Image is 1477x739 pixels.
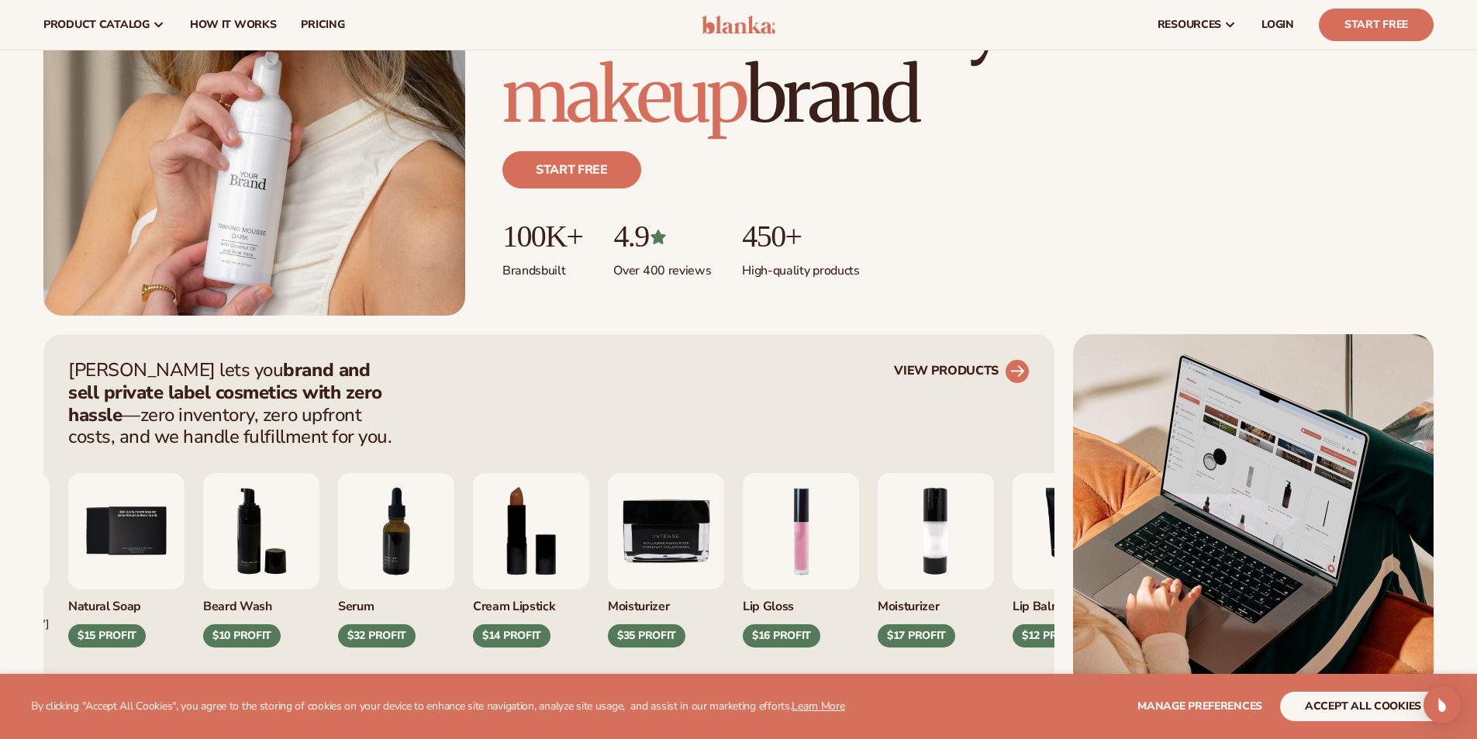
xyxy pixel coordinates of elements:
[203,473,319,589] img: Foaming beard wash.
[338,473,454,589] img: Collagen and retinol serum.
[1158,19,1221,31] span: resources
[68,357,382,427] strong: brand and sell private label cosmetics with zero hassle
[613,219,711,254] p: 4.9
[68,359,402,448] p: [PERSON_NAME] lets you —zero inventory, zero upfront costs, and we handle fulfillment for you.
[43,19,150,31] span: product catalog
[1261,19,1294,31] span: LOGIN
[502,254,582,279] p: Brands built
[702,16,775,34] img: logo
[743,473,859,589] img: Pink lip gloss.
[338,473,454,647] div: 7 / 9
[878,473,994,589] img: Moisturizing lotion.
[203,624,281,647] div: $10 PROFIT
[792,699,844,713] a: Learn More
[742,254,859,279] p: High-quality products
[743,473,859,647] div: 1 / 9
[31,700,845,713] p: By clicking "Accept All Cookies", you agree to the storing of cookies on your device to enhance s...
[1424,686,1461,723] div: Open Intercom Messenger
[502,49,746,142] span: makeup
[1137,692,1262,721] button: Manage preferences
[878,473,994,647] div: 2 / 9
[338,589,454,615] div: Serum
[473,473,589,589] img: Luxury cream lipstick.
[742,219,859,254] p: 450+
[502,219,582,254] p: 100K+
[1013,589,1129,615] div: Lip Balm
[301,19,344,31] span: pricing
[743,589,859,615] div: Lip Gloss
[473,589,589,615] div: Cream Lipstick
[502,151,641,188] a: Start free
[878,589,994,615] div: Moisturizer
[203,589,319,615] div: Beard Wash
[608,624,685,647] div: $35 PROFIT
[1137,699,1262,713] span: Manage preferences
[203,473,319,647] div: 6 / 9
[68,473,185,647] div: 5 / 9
[1013,473,1129,589] img: Smoothing lip balm.
[473,473,589,647] div: 8 / 9
[608,473,724,589] img: Moisturizer.
[1013,473,1129,647] div: 3 / 9
[608,473,724,647] div: 9 / 9
[68,589,185,615] div: Natural Soap
[68,473,185,589] img: Nature bar of soap.
[878,624,955,647] div: $17 PROFIT
[894,359,1030,384] a: VIEW PRODUCTS
[1013,624,1090,647] div: $12 PROFIT
[68,624,146,647] div: $15 PROFIT
[743,624,820,647] div: $16 PROFIT
[338,624,416,647] div: $32 PROFIT
[1073,334,1434,689] img: Shopify Image 5
[190,19,277,31] span: How It Works
[608,589,724,615] div: Moisturizer
[1280,692,1446,721] button: accept all cookies
[473,624,550,647] div: $14 PROFIT
[613,254,711,279] p: Over 400 reviews
[1319,9,1434,41] a: Start Free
